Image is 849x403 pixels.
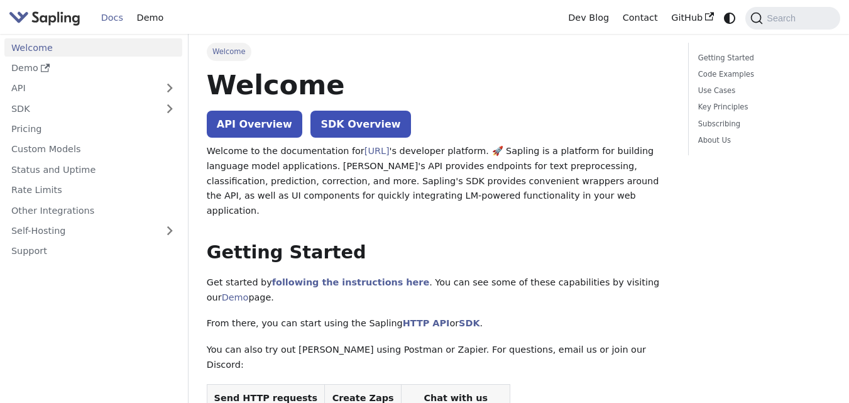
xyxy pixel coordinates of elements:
[698,101,826,113] a: Key Principles
[698,52,826,64] a: Getting Started
[698,69,826,80] a: Code Examples
[4,140,182,158] a: Custom Models
[616,8,665,28] a: Contact
[207,43,671,60] nav: Breadcrumbs
[9,9,80,27] img: Sapling.ai
[4,160,182,179] a: Status and Uptime
[207,275,671,306] p: Get started by . You can see some of these capabilities by visiting our page.
[745,7,840,30] button: Search (Command+K)
[698,135,826,146] a: About Us
[698,118,826,130] a: Subscribing
[94,8,130,28] a: Docs
[664,8,720,28] a: GitHub
[763,13,803,23] span: Search
[207,111,302,138] a: API Overview
[561,8,615,28] a: Dev Blog
[207,43,251,60] span: Welcome
[4,242,182,260] a: Support
[157,79,182,97] button: Expand sidebar category 'API'
[364,146,390,156] a: [URL]
[721,9,739,27] button: Switch between dark and light mode (currently system mode)
[4,59,182,77] a: Demo
[157,99,182,118] button: Expand sidebar category 'SDK'
[207,343,671,373] p: You can also try out [PERSON_NAME] using Postman or Zapier. For questions, email us or join our D...
[4,120,182,138] a: Pricing
[4,38,182,57] a: Welcome
[207,144,671,219] p: Welcome to the documentation for 's developer platform. 🚀 Sapling is a platform for building lang...
[9,9,85,27] a: Sapling.aiSapling.ai
[698,85,826,97] a: Use Cases
[4,201,182,219] a: Other Integrations
[130,8,170,28] a: Demo
[207,241,671,264] h2: Getting Started
[4,99,157,118] a: SDK
[207,316,671,331] p: From there, you can start using the Sapling or .
[403,318,450,328] a: HTTP API
[222,292,249,302] a: Demo
[310,111,410,138] a: SDK Overview
[4,181,182,199] a: Rate Limits
[459,318,479,328] a: SDK
[4,222,182,240] a: Self-Hosting
[272,277,429,287] a: following the instructions here
[207,68,671,102] h1: Welcome
[4,79,157,97] a: API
